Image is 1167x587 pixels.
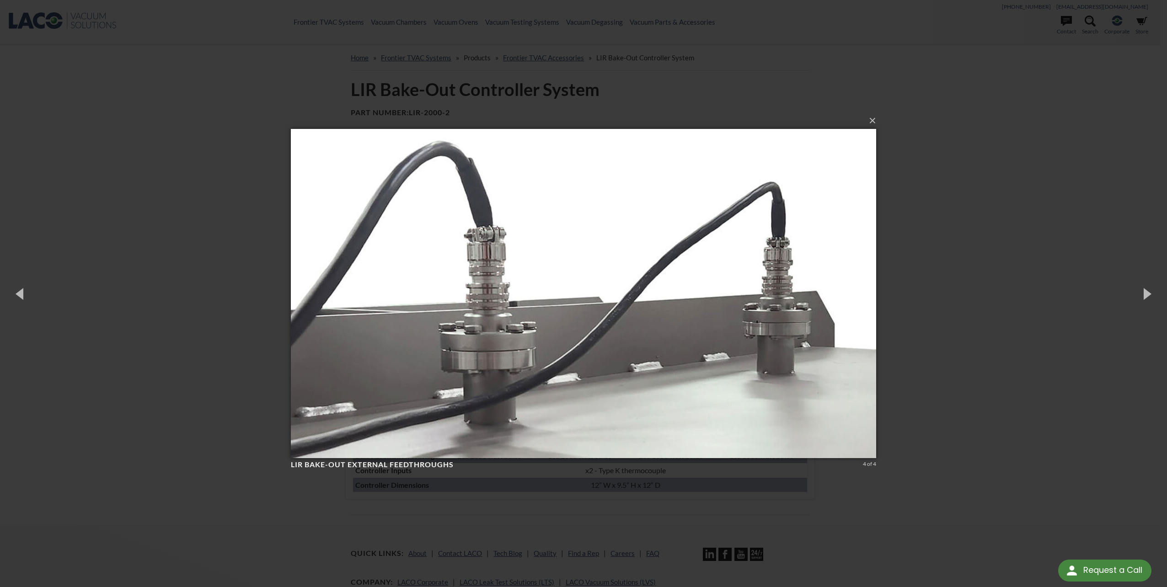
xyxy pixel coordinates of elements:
[1065,563,1079,578] img: round button
[1126,268,1167,319] button: Next (Right arrow key)
[863,460,876,468] div: 4 of 4
[1083,560,1142,581] div: Request a Call
[1058,560,1151,582] div: Request a Call
[291,111,876,476] img: LIR Bake-Out External feedthroughs
[294,111,879,131] button: ×
[291,460,860,470] h4: LIR Bake-Out External feedthroughs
